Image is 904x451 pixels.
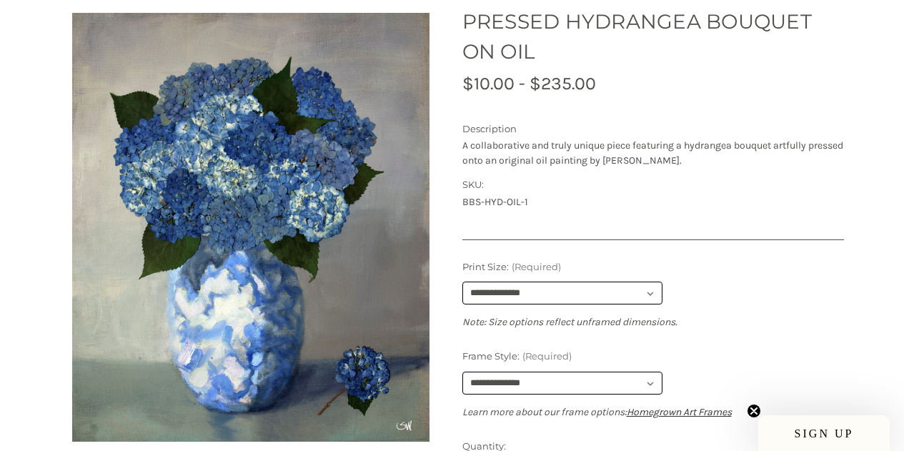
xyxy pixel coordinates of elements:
[462,194,845,209] dd: BBS-HYD-OIL-1
[462,350,845,364] label: Frame Style:
[758,415,890,451] div: SIGN UPClose teaser
[747,404,761,418] button: Close teaser
[462,138,845,168] div: A collaborative and truly unique piece featuring a hydrangea bouquet artfully pressed onto an ori...
[462,260,845,274] label: Print Size:
[462,178,841,192] dt: SKU:
[627,406,732,418] a: Homegrown Art Frames
[462,314,845,329] p: Note: Size options reflect unframed dimensions.
[522,350,572,362] small: (Required)
[462,122,841,137] dt: Description
[462,405,845,420] p: Learn more about our frame options:
[462,73,596,94] span: $10.00 - $235.00
[512,261,561,272] small: (Required)
[462,6,845,66] h1: PRESSED HYDRANGEA BOUQUET ON OIL
[795,427,854,440] span: SIGN UP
